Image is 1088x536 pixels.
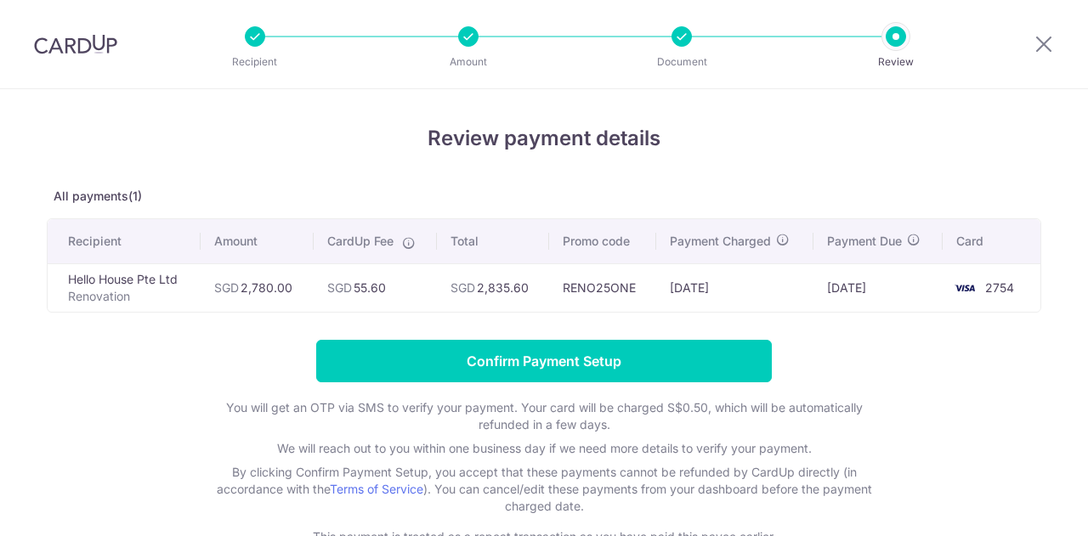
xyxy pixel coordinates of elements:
[670,233,771,250] span: Payment Charged
[943,219,1040,263] th: Card
[47,188,1041,205] p: All payments(1)
[327,233,394,250] span: CardUp Fee
[833,54,959,71] p: Review
[437,219,549,263] th: Total
[450,280,475,295] span: SGD
[549,219,656,263] th: Promo code
[656,263,813,312] td: [DATE]
[204,399,884,433] p: You will get an OTP via SMS to verify your payment. Your card will be charged S$0.50, which will ...
[47,123,1041,154] h4: Review payment details
[192,54,318,71] p: Recipient
[405,54,531,71] p: Amount
[214,280,239,295] span: SGD
[201,263,313,312] td: 2,780.00
[204,464,884,515] p: By clicking Confirm Payment Setup, you accept that these payments cannot be refunded by CardUp di...
[68,288,187,305] p: Renovation
[201,219,313,263] th: Amount
[813,263,943,312] td: [DATE]
[48,263,201,312] td: Hello House Pte Ltd
[48,219,201,263] th: Recipient
[979,485,1071,528] iframe: Opens a widget where you can find more information
[827,233,902,250] span: Payment Due
[549,263,656,312] td: RENO25ONE
[330,482,423,496] a: Terms of Service
[985,280,1014,295] span: 2754
[327,280,352,295] span: SGD
[316,340,772,382] input: Confirm Payment Setup
[619,54,745,71] p: Document
[437,263,549,312] td: 2,835.60
[314,263,437,312] td: 55.60
[34,34,117,54] img: CardUp
[948,278,982,298] img: <span class="translation_missing" title="translation missing: en.account_steps.new_confirm_form.b...
[204,440,884,457] p: We will reach out to you within one business day if we need more details to verify your payment.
